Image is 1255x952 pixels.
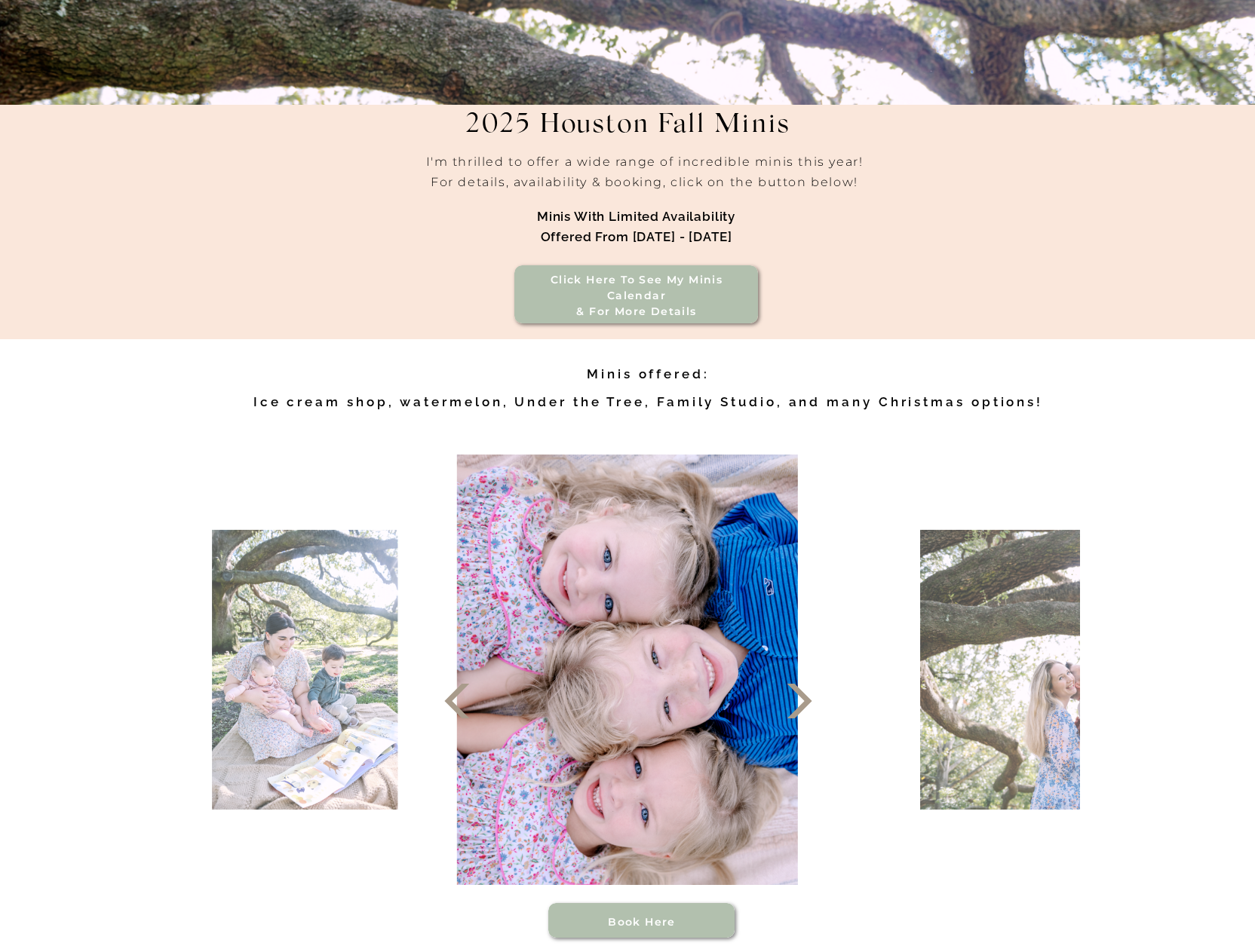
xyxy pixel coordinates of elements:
[426,207,846,286] h1: Minis with limited availability offered from [DATE] - [DATE]
[568,914,716,926] a: Book Here
[529,272,744,305] h3: Click here to see my minis calendar & for more details
[276,152,1013,222] h2: I'm thrilled to offer a wide range of incredible minis this year! For details, availability & boo...
[529,272,744,305] a: Click here to see my minis calendar& for more details
[230,360,1066,429] h2: Minis offered: Ice cream shop, watermelon, Under the Tree, Family Studio, and many Christmas opti...
[441,110,815,159] h1: 2025 Houston Fall Minis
